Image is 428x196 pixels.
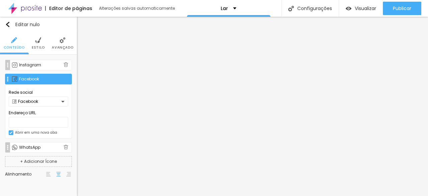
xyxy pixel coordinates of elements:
img: Ícone [5,63,10,67]
img: paragraph-center-align.svg [56,172,61,177]
font: Abrir em uma nova aba [15,130,57,135]
font: Publicar [393,5,411,12]
img: Ícone [11,37,17,43]
img: view-1.svg [346,6,351,11]
font: Lar [221,5,228,12]
img: Instagram [12,62,17,68]
font: Conteúdo [4,45,25,50]
font: + Adicionar Ícone [20,158,57,164]
iframe: Editor [77,17,428,196]
font: Facebook [19,76,39,82]
img: paragraph-left-align.svg [46,172,51,177]
img: WhatsApp [12,145,17,150]
img: Facebook [12,100,16,104]
img: Ícone [5,77,10,81]
font: Editor de páginas [49,5,92,12]
img: Ícone [288,6,294,11]
img: Ícone [35,37,41,43]
font: Alinhamento [5,171,31,177]
button: + Adicionar Ícone [5,156,72,167]
font: Configurações [297,5,332,12]
font: Alterações salvas automaticamente [99,5,175,11]
font: Rede social [9,89,33,95]
font: Facebook [18,99,38,104]
font: Endereço URL [9,110,36,116]
img: Ícone [60,37,66,43]
font: Instagram [19,62,41,68]
font: Estilo [32,45,45,50]
button: Publicar [383,2,421,15]
font: Editar nulo [15,21,40,28]
font: WhatsApp [19,144,40,150]
img: Ícone [5,22,10,27]
img: Ícone [5,145,10,150]
button: Visualizar [339,2,383,15]
img: Icone [64,145,68,149]
img: Ícone [9,131,13,134]
img: paragraph-right-align.svg [66,172,71,177]
img: Icone [64,62,68,67]
img: Facebook [12,76,17,82]
font: Avançado [52,45,73,50]
font: Visualizar [355,5,376,12]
